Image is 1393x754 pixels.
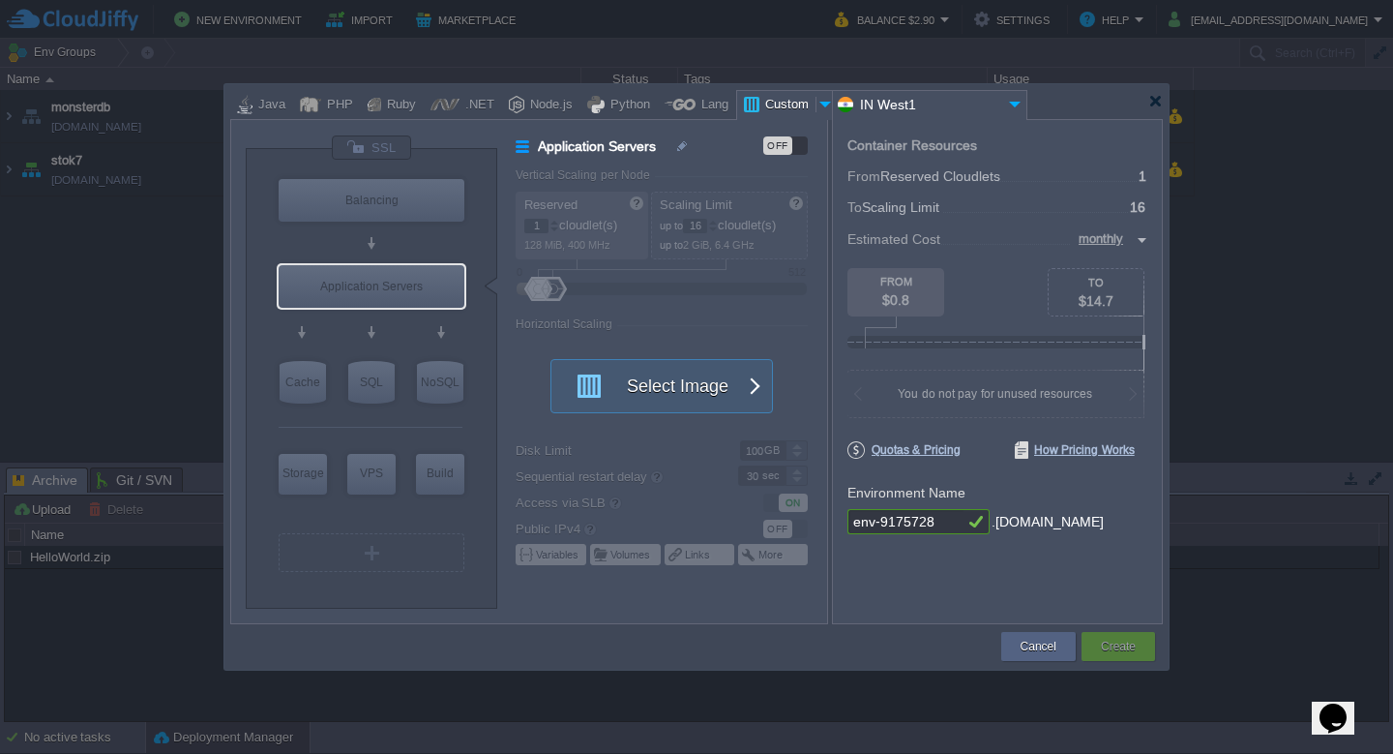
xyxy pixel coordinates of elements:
span: How Pricing Works [1015,441,1135,459]
div: Lang [696,91,728,120]
iframe: chat widget [1312,677,1374,735]
div: Node.js [524,91,573,120]
div: SQL Databases [348,361,395,404]
div: Cache [280,361,326,404]
div: PHP [321,91,353,120]
div: Storage [279,454,327,493]
button: Cancel [1021,637,1056,656]
div: Load Balancer [279,179,464,222]
div: Custom [759,91,815,120]
div: Ruby [381,91,416,120]
div: .[DOMAIN_NAME] [992,509,1104,535]
span: Quotas & Pricing [847,441,961,459]
div: Build Node [416,454,464,495]
div: Java [252,91,285,120]
div: Storage Containers [279,454,327,495]
div: SQL [348,361,395,404]
button: Create [1101,637,1136,656]
div: Elastic VPS [347,454,396,495]
div: Balancing [279,179,464,222]
div: OFF [763,136,792,155]
label: Environment Name [847,485,965,500]
div: NoSQL Databases [417,361,463,404]
div: VPS [347,454,396,493]
div: .NET [459,91,494,120]
div: Application Servers [279,265,464,308]
div: NoSQL [417,361,463,404]
div: Container Resources [847,138,977,153]
button: Select Image [564,360,738,412]
div: Create New Layer [279,533,464,572]
div: Python [605,91,650,120]
div: Build [416,454,464,493]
